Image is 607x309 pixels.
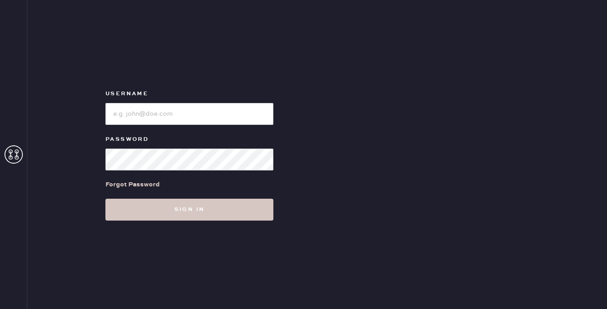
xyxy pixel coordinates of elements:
a: Forgot Password [105,170,160,199]
label: Password [105,134,273,145]
div: Forgot Password [105,180,160,190]
label: Username [105,88,273,99]
input: e.g. john@doe.com [105,103,273,125]
button: Sign in [105,199,273,221]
